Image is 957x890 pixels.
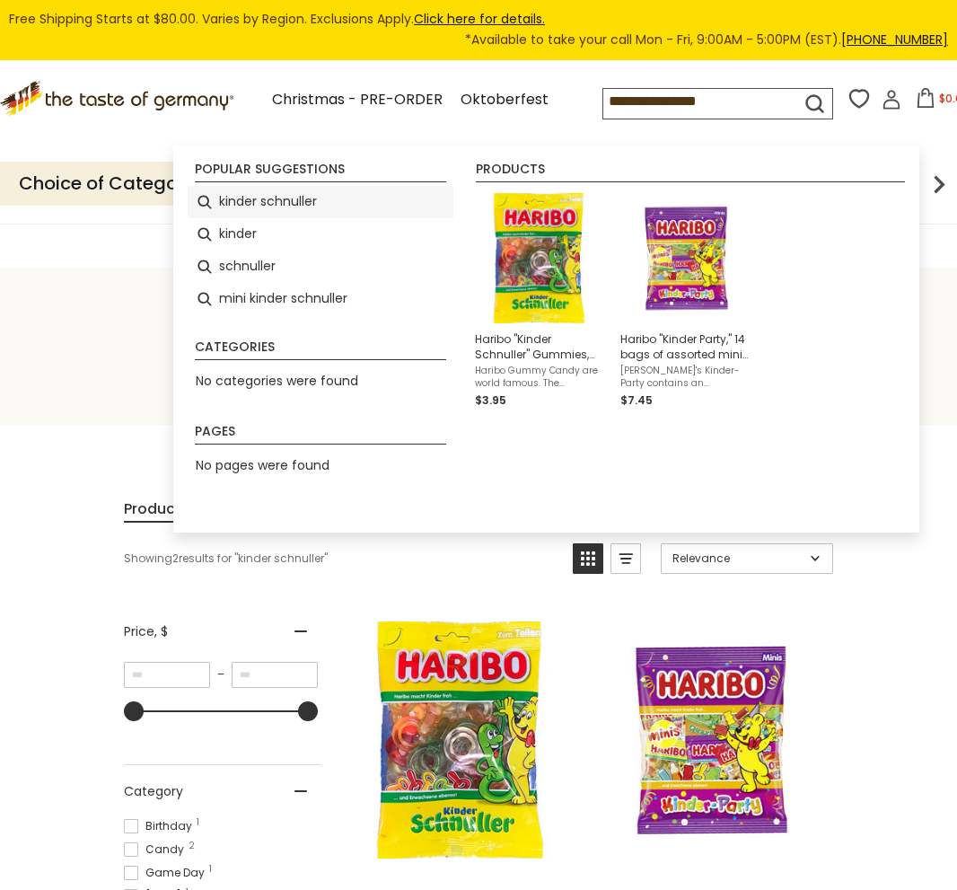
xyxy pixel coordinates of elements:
li: schnuller [188,251,453,283]
li: Products [476,163,906,182]
img: Haribo Kinder-Party mini gummies [593,621,830,859]
span: 2 [189,842,195,850]
a: View list mode [610,543,641,574]
img: Haribo Kinder-Party mini gummies [621,193,751,323]
h1: Search results [56,348,901,389]
a: Haribo "Kinder Schnuller" Gummies, 175g - Made in [GEOGRAPHIC_DATA]Haribo Gummy Candy are world f... [475,193,607,410]
a: Haribo Kinder-Party mini gummiesHaribo "Kinder Party," 14 bags of assorted mini gummies, 250 gram... [620,193,752,410]
div: Instant Search Results [173,145,919,533]
span: No categories were found [196,372,358,390]
span: $3.95 [475,392,506,408]
span: $7.45 [620,392,653,408]
li: Haribo "Kinder Schnuller" Gummies, 175g - Made in Germany [468,186,614,417]
li: Categories [195,340,446,360]
li: kinder [188,218,453,251]
span: Haribo Gummy Candy are world famous. The "Schnuller" (pacifier) shapes are beloved by kids of all... [475,365,607,390]
li: mini kinder schnuller [188,283,453,315]
a: View Products Tab [124,497,198,523]
span: Candy [124,842,189,858]
span: Game Day [124,865,210,881]
span: , $ [154,622,168,640]
li: kinder schnuller [188,186,453,218]
a: [PHONE_NUMBER] [841,31,948,48]
li: Haribo "Kinder Party," 14 bags of assorted mini gummies, 250 grams - Made in Germany [613,186,759,417]
span: 1 [209,865,212,874]
span: Price [124,622,168,641]
span: Birthday [124,818,198,834]
a: View grid mode [573,543,603,574]
a: Oktoberfest [461,88,549,112]
a: Christmas - PRE-ORDER [272,88,443,112]
span: [PERSON_NAME]'s Kinder-Party contains an assortment of 14 small bags of your favorite mini-gummie... [620,365,752,390]
div: Showing results for " " [124,543,559,574]
span: Haribo "Kinder Party," 14 bags of assorted mini gummies, 250 grams - Made in [GEOGRAPHIC_DATA] [620,331,752,362]
span: Category [124,782,183,801]
input: Minimum value [124,662,210,688]
span: No pages were found [196,456,329,474]
a: Sort options [661,543,833,574]
input: Maximum value [232,662,318,688]
a: Click here for details. [414,10,545,28]
img: next arrow [921,166,957,202]
span: *Available to take your call Mon - Fri, 9:00AM - 5:00PM (EST). [465,30,948,50]
div: Free Shipping Starts at $80.00. Varies by Region. Exclusions Apply. [9,9,948,51]
span: – [210,666,232,683]
span: 1 [197,818,199,827]
span: Haribo "Kinder Schnuller" Gummies, 175g - Made in [GEOGRAPHIC_DATA] [475,331,607,362]
b: 2 [172,551,179,567]
span: Relevance [672,551,804,567]
li: Popular suggestions [195,163,446,182]
li: Pages [195,425,446,445]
